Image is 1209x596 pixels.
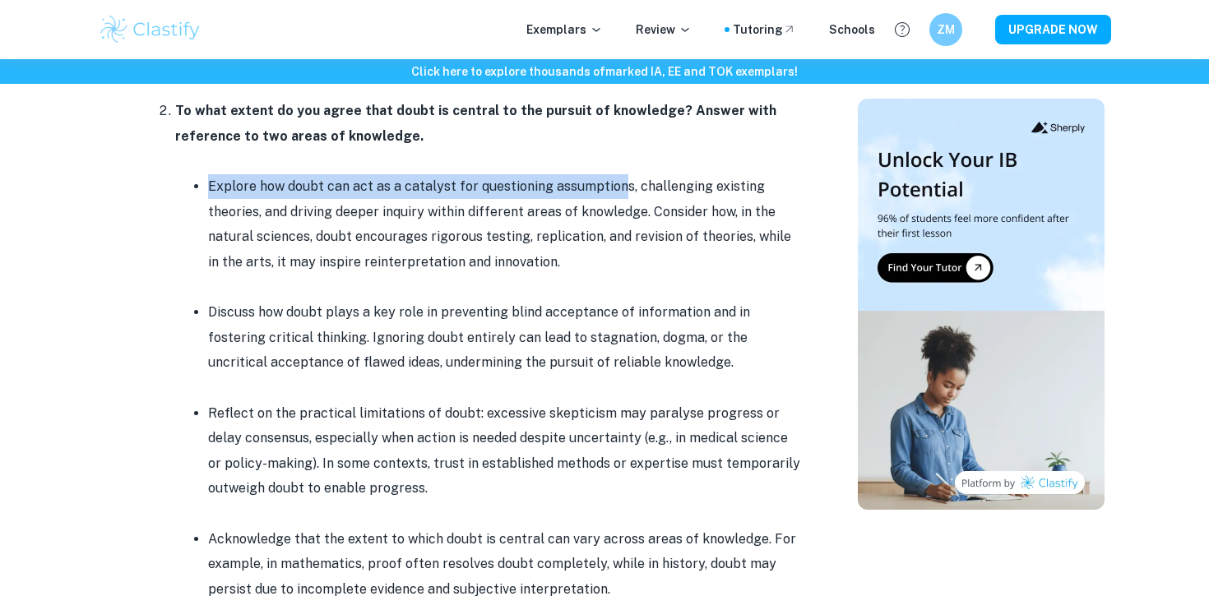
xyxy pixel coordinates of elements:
[98,13,202,46] img: Clastify logo
[929,13,962,46] button: ZM
[175,103,776,143] strong: To what extent do you agree that doubt is central to the pursuit of knowledge? Answer with refere...
[829,21,875,39] a: Schools
[208,174,800,275] p: Explore how doubt can act as a catalyst for questioning assumptions, challenging existing theorie...
[3,62,1206,81] h6: Click here to explore thousands of marked IA, EE and TOK exemplars !
[733,21,796,39] a: Tutoring
[995,15,1111,44] button: UPGRADE NOW
[858,99,1105,510] img: Thumbnail
[208,300,800,375] p: Discuss how doubt plays a key role in preventing blind acceptance of information and in fostering...
[526,21,603,39] p: Exemplars
[888,16,916,44] button: Help and Feedback
[636,21,692,39] p: Review
[937,21,956,39] h6: ZM
[208,401,800,501] p: Reflect on the practical limitations of doubt: excessive skepticism may paralyse progress or dela...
